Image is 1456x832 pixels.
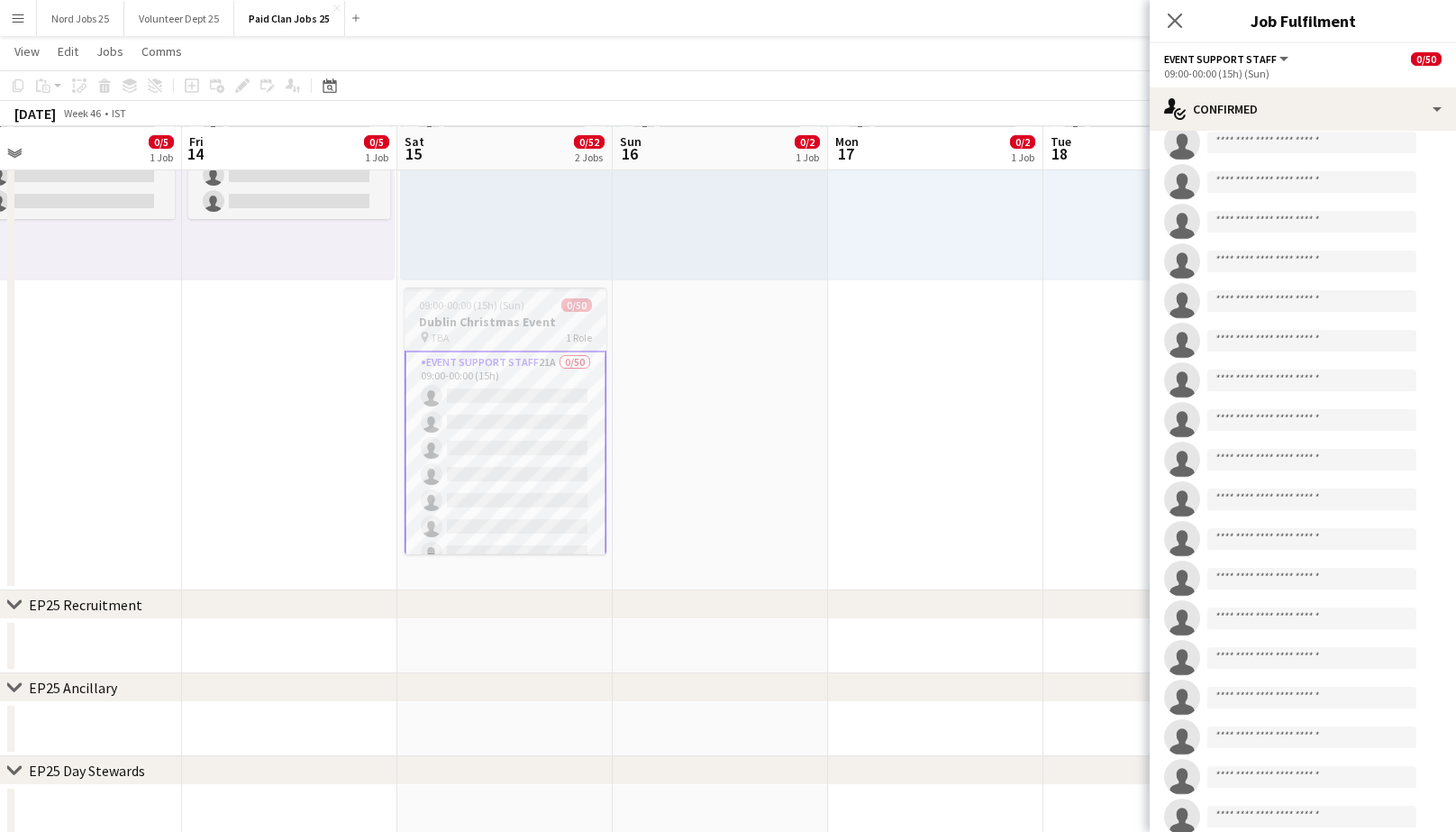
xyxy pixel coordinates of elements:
[1150,87,1456,131] div: Confirmed
[574,135,605,149] span: 0/52
[1010,135,1035,149] span: 0/2
[134,40,189,63] a: Comms
[1048,143,1071,164] span: 18
[58,43,78,59] span: Edit
[1145,102,1233,125] button: Fix 5 errors
[1051,133,1071,150] span: Tue
[29,679,117,697] div: EP25 Ancillary
[187,143,204,164] span: 14
[14,43,40,59] span: View
[833,143,859,164] span: 17
[405,133,424,150] span: Sat
[1011,151,1034,164] div: 1 Job
[29,596,142,614] div: EP25 Recruitment
[617,143,642,164] span: 16
[149,135,174,149] span: 0/5
[1164,52,1291,66] button: Event Support Staff
[575,151,604,164] div: 2 Jobs
[620,133,642,150] span: Sun
[1150,9,1456,32] h3: Job Fulfilment
[50,40,86,63] a: Edit
[124,1,234,36] button: Volunteer Dept 25
[141,43,182,59] span: Comms
[59,106,105,120] span: Week 46
[112,106,126,120] div: IST
[29,762,145,780] div: EP25 Day Stewards
[1164,52,1277,66] span: Event Support Staff
[566,331,592,344] span: 1 Role
[405,314,606,330] h3: Dublin Christmas Event
[37,1,124,36] button: Nord Jobs 25
[561,298,592,312] span: 0/50
[150,151,173,164] div: 1 Job
[419,298,524,312] span: 09:00-00:00 (15h) (Sun)
[365,151,388,164] div: 1 Job
[431,331,450,344] span: TBA
[402,143,424,164] span: 15
[96,43,123,59] span: Jobs
[835,133,859,150] span: Mon
[89,40,131,63] a: Jobs
[364,135,389,149] span: 0/5
[14,105,56,123] div: [DATE]
[7,40,47,63] a: View
[1164,67,1442,80] div: 09:00-00:00 (15h) (Sun)
[796,151,819,164] div: 1 Job
[234,1,345,36] button: Paid Clan Jobs 25
[189,133,204,150] span: Fri
[795,135,820,149] span: 0/2
[405,288,606,554] app-job-card: 09:00-00:00 (15h) (Sun)0/50Dublin Christmas Event TBA1 RoleEvent Support Staff21A0/5009:00-00:00 ...
[1411,52,1442,66] span: 0/50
